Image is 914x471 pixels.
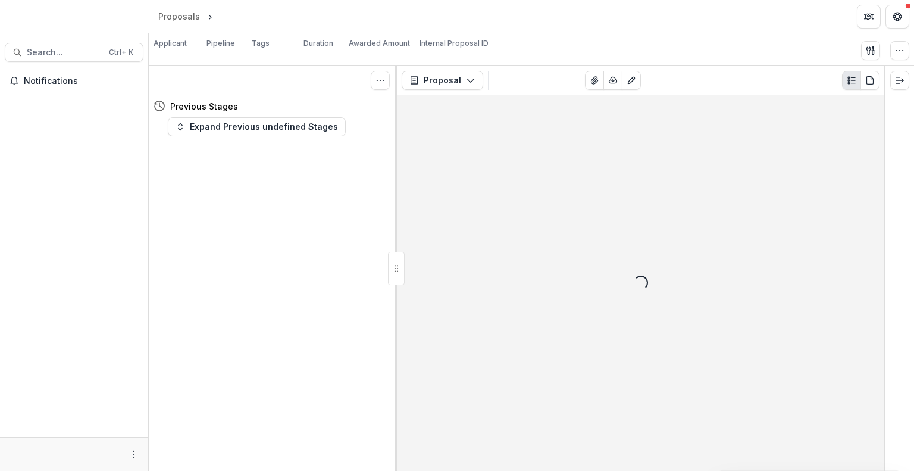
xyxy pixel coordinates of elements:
[303,38,333,49] p: Duration
[154,8,266,25] nav: breadcrumb
[168,117,346,136] button: Expand Previous undefined Stages
[107,46,136,59] div: Ctrl + K
[5,43,143,62] button: Search...
[5,71,143,91] button: Notifications
[349,38,410,49] p: Awarded Amount
[252,38,270,49] p: Tags
[842,71,861,90] button: Plaintext view
[158,10,200,23] div: Proposals
[890,71,909,90] button: Expand right
[585,71,604,90] button: View Attached Files
[127,447,141,461] button: More
[420,38,489,49] p: Internal Proposal ID
[371,71,390,90] button: Toggle View Cancelled Tasks
[860,71,879,90] button: PDF view
[27,48,102,58] span: Search...
[154,38,187,49] p: Applicant
[24,76,139,86] span: Notifications
[206,38,235,49] p: Pipeline
[857,5,881,29] button: Partners
[154,8,205,25] a: Proposals
[885,5,909,29] button: Get Help
[170,100,238,113] h4: Previous Stages
[622,71,641,90] button: Edit as form
[402,71,483,90] button: Proposal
